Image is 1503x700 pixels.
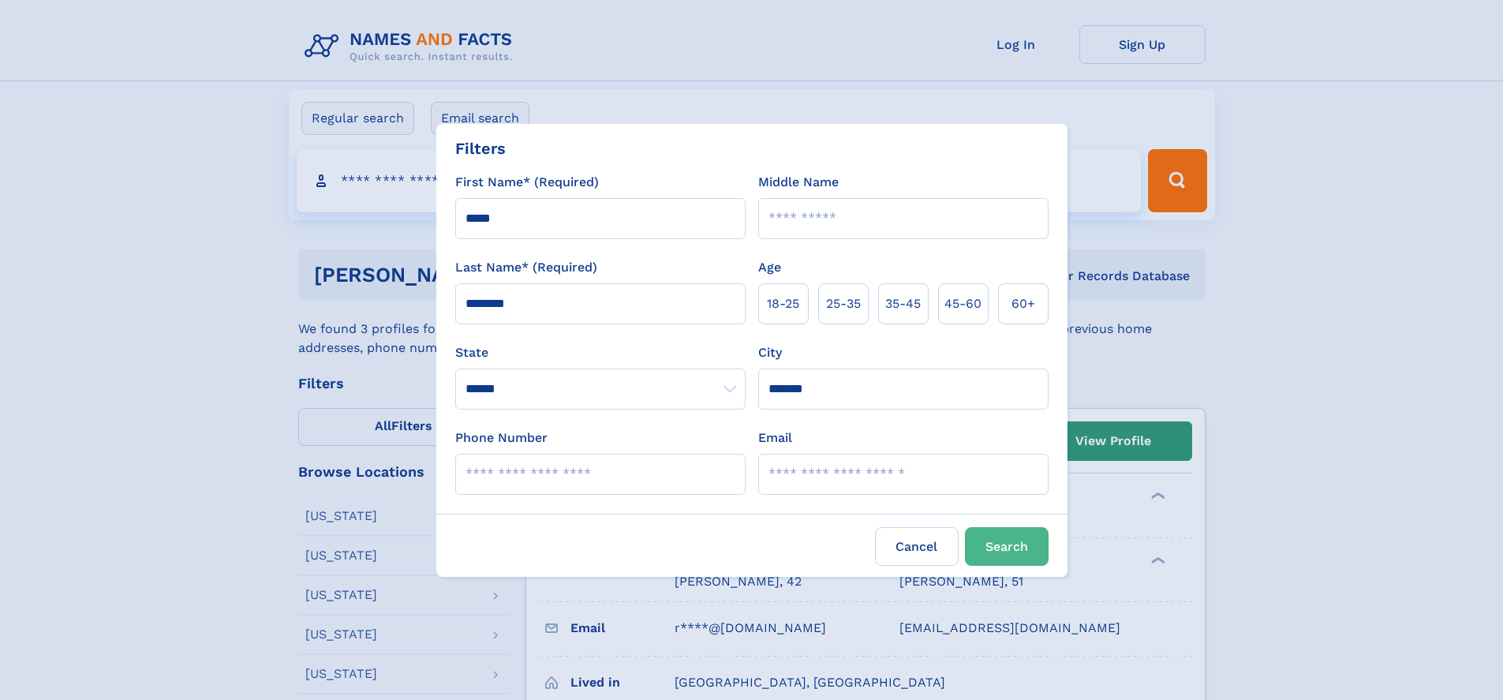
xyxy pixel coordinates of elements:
[965,527,1049,566] button: Search
[826,294,861,313] span: 25‑35
[758,173,839,192] label: Middle Name
[758,343,782,362] label: City
[455,173,599,192] label: First Name* (Required)
[455,343,746,362] label: State
[455,137,506,160] div: Filters
[767,294,799,313] span: 18‑25
[875,527,959,566] label: Cancel
[944,294,981,313] span: 45‑60
[758,429,792,447] label: Email
[758,258,781,277] label: Age
[455,429,548,447] label: Phone Number
[885,294,921,313] span: 35‑45
[1011,294,1035,313] span: 60+
[455,258,597,277] label: Last Name* (Required)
